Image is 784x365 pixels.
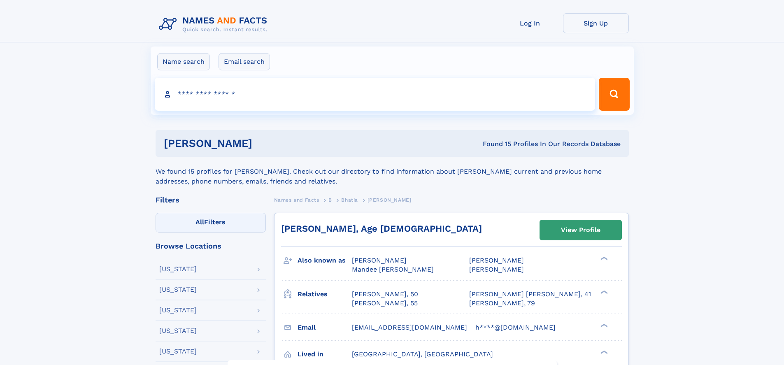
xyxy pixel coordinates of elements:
[599,78,629,111] button: Search Button
[156,213,266,232] label: Filters
[281,223,482,234] a: [PERSON_NAME], Age [DEMOGRAPHIC_DATA]
[156,196,266,204] div: Filters
[298,321,352,335] h3: Email
[368,139,621,149] div: Found 15 Profiles In Our Records Database
[156,157,629,186] div: We found 15 profiles for [PERSON_NAME]. Check out our directory to find information about [PERSON...
[352,350,493,358] span: [GEOGRAPHIC_DATA], [GEOGRAPHIC_DATA]
[598,289,608,295] div: ❯
[159,328,197,334] div: [US_STATE]
[469,256,524,264] span: [PERSON_NAME]
[561,221,600,239] div: View Profile
[368,197,412,203] span: [PERSON_NAME]
[341,195,358,205] a: Bhatia
[598,256,608,261] div: ❯
[195,218,204,226] span: All
[469,299,535,308] a: [PERSON_NAME], 79
[159,307,197,314] div: [US_STATE]
[156,13,274,35] img: Logo Names and Facts
[298,347,352,361] h3: Lived in
[497,13,563,33] a: Log In
[274,195,319,205] a: Names and Facts
[159,286,197,293] div: [US_STATE]
[328,195,332,205] a: B
[352,265,434,273] span: Mandee [PERSON_NAME]
[469,290,591,299] a: [PERSON_NAME] [PERSON_NAME], 41
[156,242,266,250] div: Browse Locations
[598,349,608,355] div: ❯
[159,348,197,355] div: [US_STATE]
[164,138,368,149] h1: [PERSON_NAME]
[540,220,621,240] a: View Profile
[157,53,210,70] label: Name search
[598,323,608,328] div: ❯
[341,197,358,203] span: Bhatia
[155,78,596,111] input: search input
[352,299,418,308] a: [PERSON_NAME], 55
[328,197,332,203] span: B
[352,290,418,299] a: [PERSON_NAME], 50
[469,265,524,273] span: [PERSON_NAME]
[298,253,352,267] h3: Also known as
[563,13,629,33] a: Sign Up
[352,323,467,331] span: [EMAIL_ADDRESS][DOMAIN_NAME]
[298,287,352,301] h3: Relatives
[219,53,270,70] label: Email search
[159,266,197,272] div: [US_STATE]
[352,256,407,264] span: [PERSON_NAME]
